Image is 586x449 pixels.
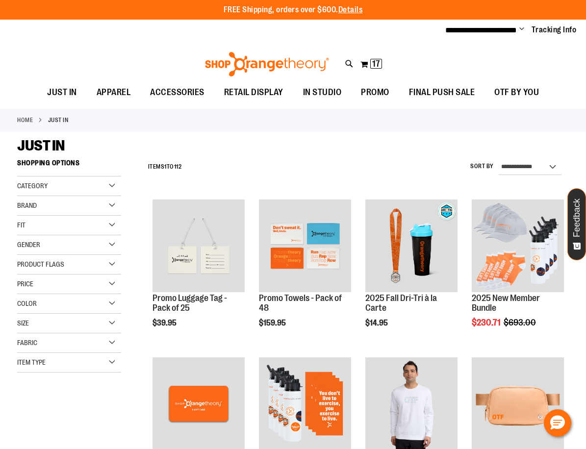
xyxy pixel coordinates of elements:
span: APPAREL [97,81,131,103]
span: Item Type [17,358,46,366]
span: FINAL PUSH SALE [409,81,475,103]
a: APPAREL [87,81,141,104]
span: RETAIL DISPLAY [224,81,283,103]
span: Category [17,182,48,190]
img: Promo Towels - Pack of 48 [259,200,351,292]
a: Tracking Info [532,25,577,35]
span: Price [17,280,33,288]
label: Sort By [470,162,494,171]
div: product [360,195,462,352]
span: ACCESSORIES [150,81,204,103]
span: Fit [17,221,25,229]
a: Promo Towels - Pack of 48 [259,200,351,293]
a: 2025 Fall Dri-Tri à la Carte [365,293,437,313]
button: Hello, have a question? Let’s chat. [544,409,571,437]
strong: Shopping Options [17,154,121,176]
img: 2025 New Member Bundle [472,200,564,292]
img: Shop Orangetheory [204,52,331,76]
div: product [148,195,250,352]
a: IN STUDIO [293,81,352,104]
span: Feedback [572,199,582,237]
span: IN STUDIO [303,81,342,103]
span: Color [17,299,37,307]
a: 2025 New Member Bundle [472,200,564,293]
img: 2025 Fall Dri-Tri à la Carte [365,200,458,292]
p: FREE Shipping, orders over $600. [224,4,363,16]
a: OTF BY YOU [484,81,549,104]
img: Promo Luggage Tag - Pack of 25 [153,200,245,292]
span: $39.95 [153,319,178,327]
a: RETAIL DISPLAY [214,81,293,104]
span: Size [17,319,29,327]
div: product [254,195,356,352]
div: product [467,195,569,352]
span: OTF BY YOU [494,81,539,103]
span: $693.00 [504,318,537,327]
span: PROMO [361,81,389,103]
h2: Items to [148,159,182,175]
span: Product Flags [17,260,64,268]
a: Promo Towels - Pack of 48 [259,293,342,313]
a: Promo Luggage Tag - Pack of 25 [153,293,227,313]
a: 2025 Fall Dri-Tri à la Carte [365,200,458,293]
a: FINAL PUSH SALE [399,81,485,104]
span: 1 [164,163,167,170]
span: 17 [372,59,380,69]
span: Brand [17,201,37,209]
button: Account menu [519,25,524,35]
span: 112 [174,163,182,170]
span: $230.71 [472,318,502,327]
span: Gender [17,241,40,249]
a: 2025 New Member Bundle [472,293,540,313]
a: ACCESSORIES [140,81,214,104]
a: Home [17,116,33,125]
strong: JUST IN [48,116,69,125]
a: Promo Luggage Tag - Pack of 25 [153,200,245,293]
button: Feedback - Show survey [567,188,586,260]
a: JUST IN [37,81,87,103]
span: Fabric [17,339,37,347]
span: JUST IN [47,81,77,103]
a: Details [338,5,363,14]
span: $159.95 [259,319,287,327]
a: PROMO [351,81,399,104]
span: $14.95 [365,319,389,327]
span: JUST IN [17,137,65,154]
